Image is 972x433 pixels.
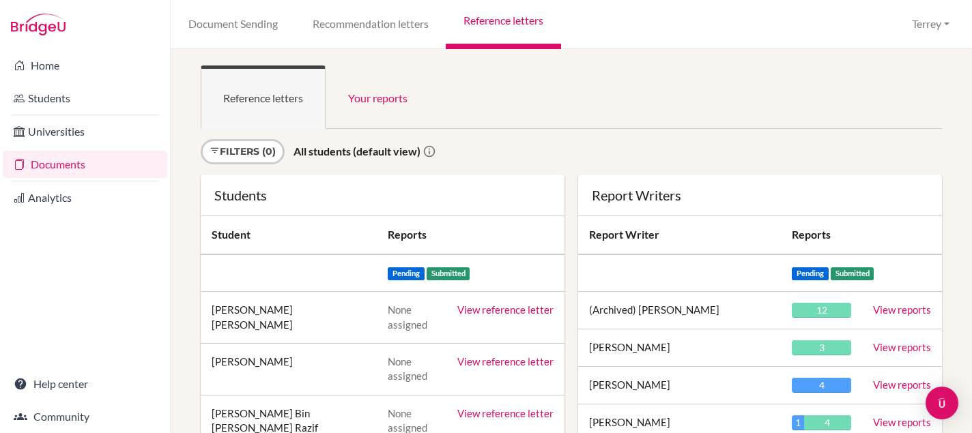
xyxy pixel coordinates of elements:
[792,378,851,393] div: 4
[831,267,874,280] span: Submitted
[3,85,167,112] a: Students
[294,145,420,158] strong: All students (default view)
[792,415,803,430] div: 1
[804,415,851,430] div: 4
[578,329,781,367] td: [PERSON_NAME]
[3,403,167,430] a: Community
[792,303,851,318] div: 12
[906,12,956,37] button: Terrey
[388,355,427,382] span: None assigned
[11,14,66,35] img: Bridge-U
[578,292,781,329] td: (Archived) [PERSON_NAME]
[781,216,862,254] th: Reports
[457,303,554,316] a: View reference letter
[3,151,167,178] a: Documents
[201,343,377,395] td: [PERSON_NAME]
[592,188,928,202] div: Report Writers
[388,303,427,330] span: None assigned
[388,267,425,280] span: Pending
[873,341,931,353] a: View reports
[377,216,564,254] th: Reports
[201,292,377,344] td: [PERSON_NAME] [PERSON_NAME]
[3,184,167,211] a: Analytics
[578,216,781,254] th: Report Writer
[792,340,851,355] div: 3
[201,216,377,254] th: Student
[214,188,551,202] div: Students
[3,370,167,398] a: Help center
[201,65,326,129] a: Reference letters
[873,378,931,391] a: View reports
[873,416,931,428] a: View reports
[326,65,430,129] a: Your reports
[3,118,167,145] a: Universities
[578,367,781,404] td: [PERSON_NAME]
[3,52,167,79] a: Home
[457,355,554,368] a: View reference letter
[427,267,470,280] span: Submitted
[873,303,931,316] a: View reports
[201,139,285,164] a: Filters (0)
[792,267,829,280] span: Pending
[457,407,554,419] a: View reference letter
[926,387,958,419] div: Open Intercom Messenger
